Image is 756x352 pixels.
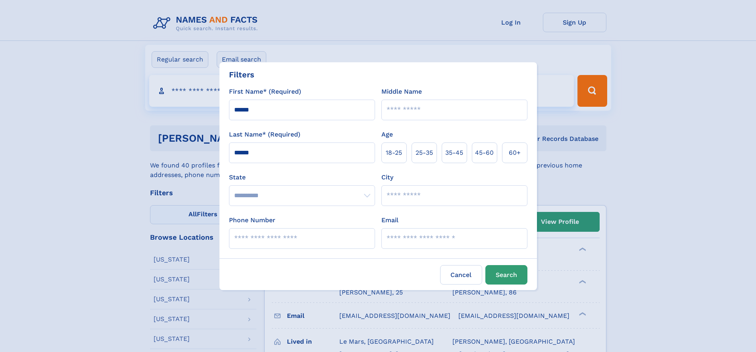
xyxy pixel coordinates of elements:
label: Cancel [440,265,482,285]
label: Middle Name [381,87,422,96]
label: State [229,173,375,182]
span: 60+ [509,148,521,158]
span: 25‑35 [416,148,433,158]
label: City [381,173,393,182]
label: Last Name* (Required) [229,130,300,139]
div: Filters [229,69,254,81]
span: 18‑25 [386,148,402,158]
label: Email [381,215,398,225]
button: Search [485,265,527,285]
span: 35‑45 [445,148,463,158]
label: Age [381,130,393,139]
label: Phone Number [229,215,275,225]
span: 45‑60 [475,148,494,158]
label: First Name* (Required) [229,87,301,96]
